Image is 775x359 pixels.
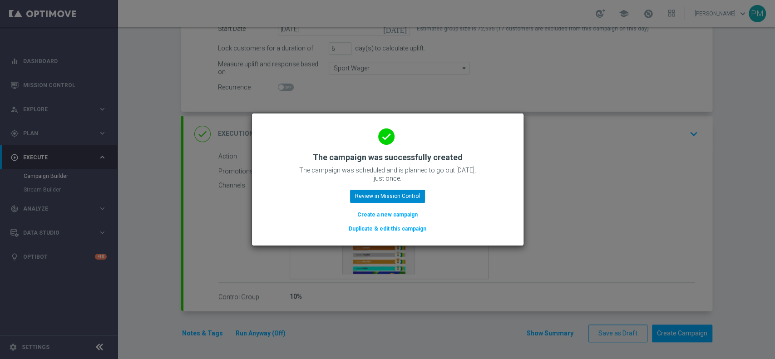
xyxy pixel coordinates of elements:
h2: The campaign was successfully created [313,152,463,163]
button: Review in Mission Control [350,190,425,202]
button: Create a new campaign [356,210,419,220]
button: Duplicate & edit this campaign [348,224,427,234]
p: The campaign was scheduled and is planned to go out [DATE], just once. [297,166,479,182]
i: done [378,128,395,145]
